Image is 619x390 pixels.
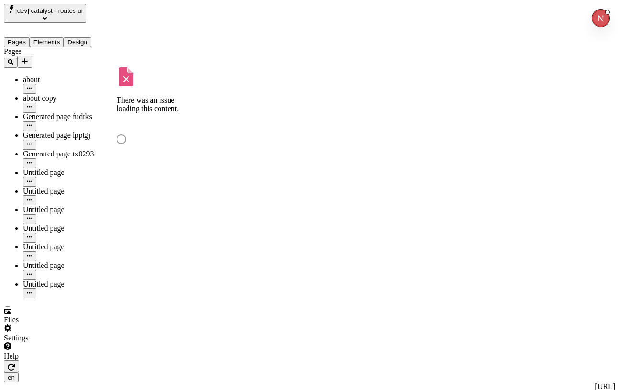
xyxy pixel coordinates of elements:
div: about [23,75,118,84]
div: Untitled page [23,280,118,288]
button: Elements [30,37,64,47]
div: Untitled page [23,168,118,177]
button: Add new [17,56,32,68]
div: Generated page lpptgj [23,131,118,140]
div: Generated page fudrks [23,113,118,121]
button: Design [64,37,91,47]
div: Untitled page [23,205,118,214]
button: Open locale picker [4,372,19,382]
div: about copy [23,94,118,103]
div: Pages [4,47,118,56]
button: Select site [4,4,86,23]
div: Help [4,352,118,360]
div: Untitled page [23,261,118,270]
div: Untitled page [23,243,118,251]
div: Settings [4,334,118,342]
button: Pages [4,37,30,47]
span: [dev] catalyst - routes ui [15,7,83,14]
span: en [8,374,15,381]
div: Files [4,316,118,324]
div: Generated page tx0293 [23,150,118,158]
p: There was an issue loading this content. [117,96,188,113]
p: Cookie Test Route [4,8,139,16]
div: Untitled page [23,187,118,195]
div: Untitled page [23,224,118,233]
